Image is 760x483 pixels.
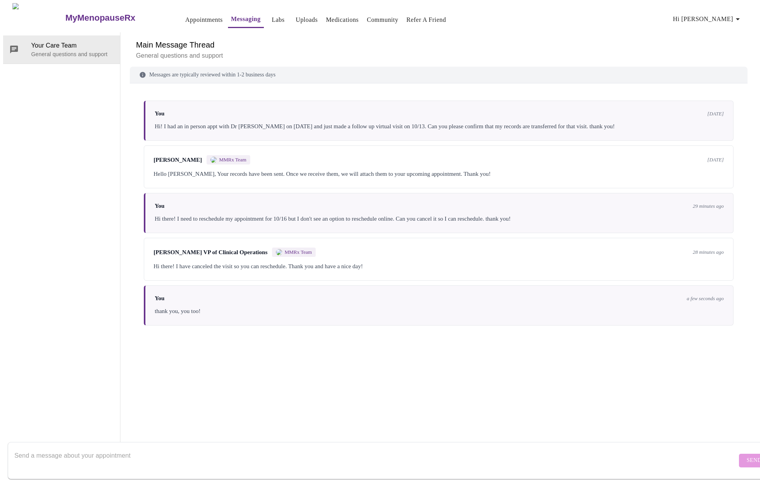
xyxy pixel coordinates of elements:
[155,122,724,131] div: Hi! I had an in person appt with Dr [PERSON_NAME] on [DATE] and just made a follow up virtual vis...
[65,13,136,23] h3: MyMenopauseRx
[403,12,449,28] button: Refer a Friend
[154,169,724,179] div: Hello [PERSON_NAME], Your records have been sent. Once we receive them, we will attach them to yo...
[364,12,401,28] button: Community
[210,157,217,163] img: MMRX
[154,262,724,271] div: Hi there! I have canceled the visit so you can reschedule. Thank you and have a nice day!
[326,14,359,25] a: Medications
[154,157,202,163] span: [PERSON_NAME]
[231,14,261,25] a: Messaging
[673,14,742,25] span: Hi [PERSON_NAME]
[272,14,285,25] a: Labs
[31,41,114,50] span: Your Care Team
[228,11,264,28] button: Messaging
[155,214,724,223] div: Hi there! I need to reschedule my appointment for 10/16 but I don't see an option to reschedule o...
[130,67,748,83] div: Messages are typically reviewed within 1-2 business days
[407,14,446,25] a: Refer a Friend
[136,39,741,51] h6: Main Message Thread
[136,51,741,60] p: General questions and support
[185,14,223,25] a: Appointments
[155,110,164,117] span: You
[12,3,64,32] img: MyMenopauseRx Logo
[670,11,746,27] button: Hi [PERSON_NAME]
[64,4,166,32] a: MyMenopauseRx
[323,12,362,28] button: Medications
[296,14,318,25] a: Uploads
[155,203,164,209] span: You
[707,157,724,163] span: [DATE]
[155,306,724,316] div: thank you, you too!
[693,249,724,255] span: 28 minutes ago
[285,249,312,255] span: MMRx Team
[293,12,321,28] button: Uploads
[367,14,398,25] a: Community
[693,203,724,209] span: 29 minutes ago
[3,35,120,64] div: Your Care TeamGeneral questions and support
[687,295,724,302] span: a few seconds ago
[219,157,246,163] span: MMRx Team
[707,111,724,117] span: [DATE]
[155,295,164,302] span: You
[31,50,114,58] p: General questions and support
[276,249,282,255] img: MMRX
[14,448,737,473] textarea: Send a message about your appointment
[154,249,267,256] span: [PERSON_NAME] VP of Clinical Operations
[266,12,291,28] button: Labs
[182,12,226,28] button: Appointments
